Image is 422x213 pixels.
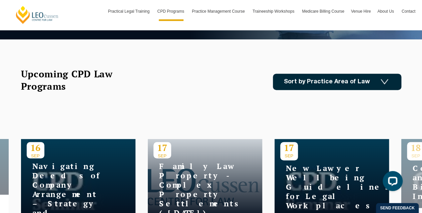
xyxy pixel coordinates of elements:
[374,2,398,21] a: About Us
[21,68,129,92] h2: Upcoming CPD Law Programs
[280,164,364,210] h4: New Lawyer Wellbeing Guidelines for Legal Workplaces
[15,5,59,24] a: [PERSON_NAME] Centre for Law
[27,142,44,153] p: 16
[188,2,249,21] a: Practice Management Course
[280,142,298,153] p: 17
[377,168,405,196] iframe: LiveChat chat widget
[299,2,348,21] a: Medicare Billing Course
[27,153,44,158] span: SEP
[348,2,374,21] a: Venue Hire
[105,2,154,21] a: Practical Legal Training
[273,74,401,90] a: Sort by Practice Area of Law
[154,2,188,21] a: CPD Programs
[398,2,419,21] a: Contact
[280,153,298,158] span: SEP
[153,153,171,158] span: SEP
[381,79,388,85] img: Icon
[249,2,299,21] a: Traineeship Workshops
[153,142,171,153] p: 17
